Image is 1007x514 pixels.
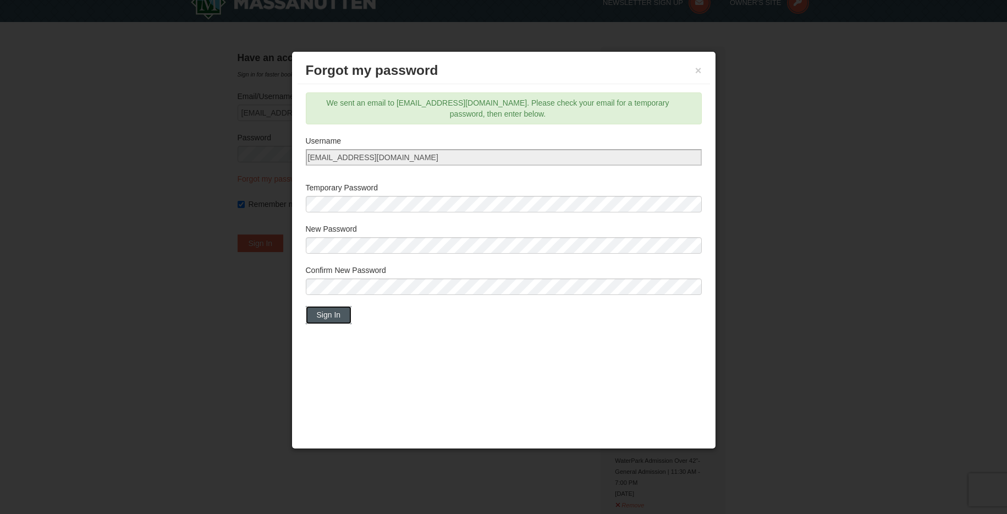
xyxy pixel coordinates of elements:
label: Temporary Password [306,182,702,193]
input: Email Address [306,149,702,166]
h3: Forgot my password [306,62,702,79]
div: We sent an email to [EMAIL_ADDRESS][DOMAIN_NAME]. Please check your email for a temporary passwor... [306,92,702,124]
button: Sign In [306,306,352,324]
button: × [695,65,702,76]
label: New Password [306,223,702,234]
label: Confirm New Password [306,265,702,276]
label: Username [306,135,702,146]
